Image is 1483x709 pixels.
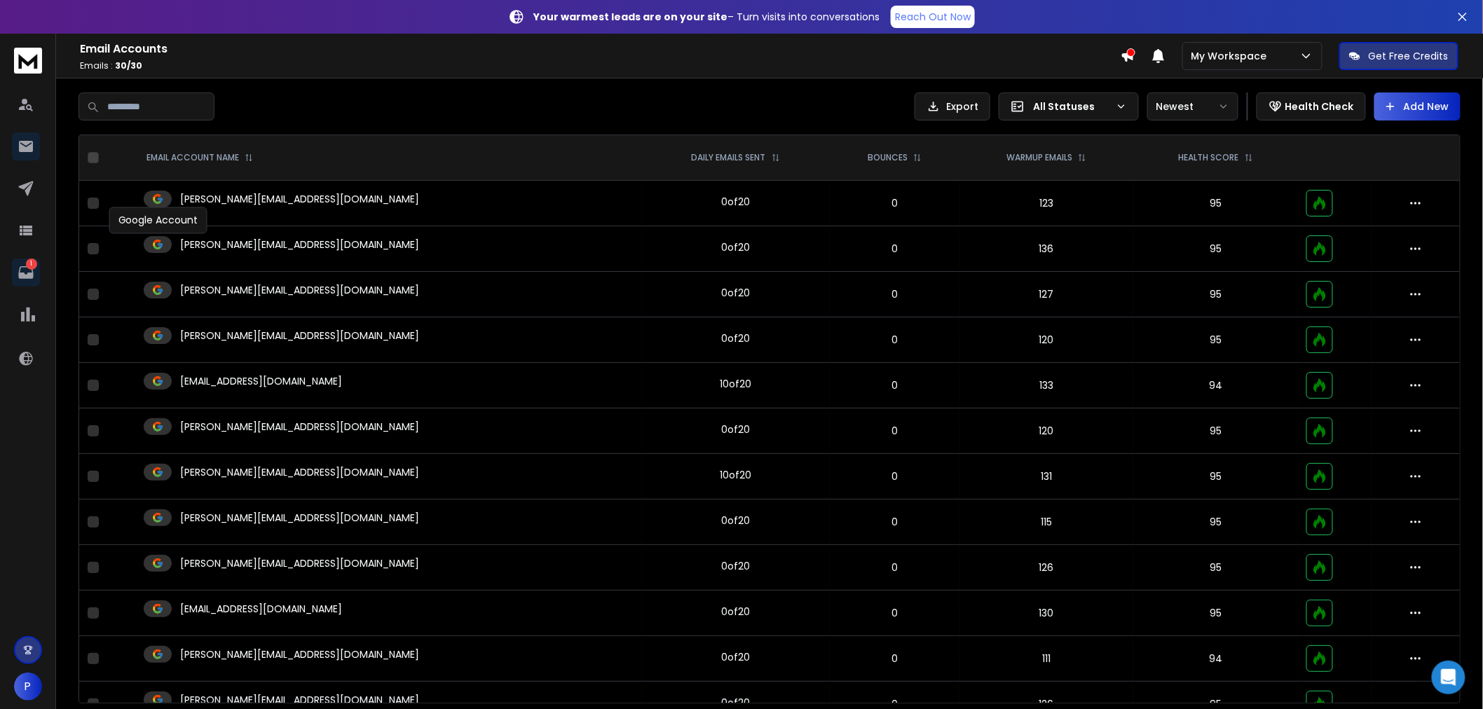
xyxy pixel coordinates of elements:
div: 0 of 20 [721,422,750,436]
button: Health Check [1257,92,1366,121]
button: Newest [1147,92,1238,121]
div: 0 of 20 [721,331,750,345]
p: 1 [26,259,37,270]
p: BOUNCES [868,152,908,163]
div: 0 of 20 [721,240,750,254]
p: [PERSON_NAME][EMAIL_ADDRESS][DOMAIN_NAME] [180,238,419,252]
td: 123 [959,181,1133,226]
td: 133 [959,363,1133,408]
h1: Email Accounts [80,41,1121,57]
p: Health Check [1285,99,1354,113]
a: Reach Out Now [891,6,975,28]
td: 127 [959,272,1133,317]
td: 95 [1133,454,1298,500]
p: [EMAIL_ADDRESS][DOMAIN_NAME] [180,374,342,388]
td: 95 [1133,500,1298,545]
td: 130 [959,591,1133,636]
button: Get Free Credits [1339,42,1458,70]
div: 10 of 20 [720,377,751,391]
p: HEALTH SCORE [1179,152,1239,163]
p: [EMAIL_ADDRESS][DOMAIN_NAME] [180,602,342,616]
a: 1 [12,259,40,287]
p: [PERSON_NAME][EMAIL_ADDRESS][DOMAIN_NAME] [180,647,419,661]
p: Reach Out Now [895,10,971,24]
p: All Statuses [1033,99,1110,113]
td: 95 [1133,226,1298,272]
button: Export [915,92,990,121]
p: 0 [838,287,951,301]
div: 0 of 20 [721,286,750,300]
td: 95 [1133,317,1298,363]
p: 0 [838,515,951,529]
p: 0 [838,333,951,347]
p: [PERSON_NAME][EMAIL_ADDRESS][DOMAIN_NAME] [180,283,419,297]
td: 95 [1133,181,1298,226]
p: 0 [838,469,951,483]
td: 126 [959,545,1133,591]
div: 10 of 20 [720,468,751,482]
p: 0 [838,196,951,210]
td: 95 [1133,545,1298,591]
p: Emails : [80,60,1121,71]
p: [PERSON_NAME][EMAIL_ADDRESS][DOMAIN_NAME] [180,329,419,343]
td: 136 [959,226,1133,272]
div: 0 of 20 [721,605,750,619]
p: WARMUP EMAILS [1006,152,1072,163]
div: 0 of 20 [721,514,750,528]
td: 115 [959,500,1133,545]
p: 0 [838,606,951,620]
span: 30 / 30 [115,60,142,71]
td: 94 [1133,363,1298,408]
p: [PERSON_NAME][EMAIL_ADDRESS][DOMAIN_NAME] [180,192,419,206]
div: 0 of 20 [721,559,750,573]
p: 0 [838,652,951,666]
td: 95 [1133,408,1298,454]
p: DAILY EMAILS SENT [692,152,766,163]
p: Get Free Credits [1369,49,1449,63]
td: 95 [1133,591,1298,636]
p: [PERSON_NAME][EMAIL_ADDRESS][DOMAIN_NAME] [180,693,419,707]
p: [PERSON_NAME][EMAIL_ADDRESS][DOMAIN_NAME] [180,511,419,525]
p: [PERSON_NAME][EMAIL_ADDRESS][DOMAIN_NAME] [180,420,419,434]
div: 0 of 20 [721,650,750,664]
button: Add New [1374,92,1461,121]
button: P [14,673,42,701]
td: 94 [1133,636,1298,682]
p: [PERSON_NAME][EMAIL_ADDRESS][DOMAIN_NAME] [180,556,419,570]
td: 131 [959,454,1133,500]
p: 0 [838,242,951,256]
div: Open Intercom Messenger [1432,661,1465,694]
p: [PERSON_NAME][EMAIL_ADDRESS][DOMAIN_NAME] [180,465,419,479]
p: My Workspace [1191,49,1273,63]
td: 95 [1133,272,1298,317]
p: 0 [838,424,951,438]
td: 120 [959,408,1133,454]
div: EMAIL ACCOUNT NAME [146,152,253,163]
p: 0 [838,560,951,574]
td: 111 [959,636,1133,682]
div: 0 of 20 [721,195,750,209]
p: – Turn visits into conversations [533,10,880,24]
td: 120 [959,317,1133,363]
p: 0 [838,378,951,392]
div: Google Account [109,207,207,234]
strong: Your warmest leads are on your site [533,10,727,24]
img: logo [14,48,42,74]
